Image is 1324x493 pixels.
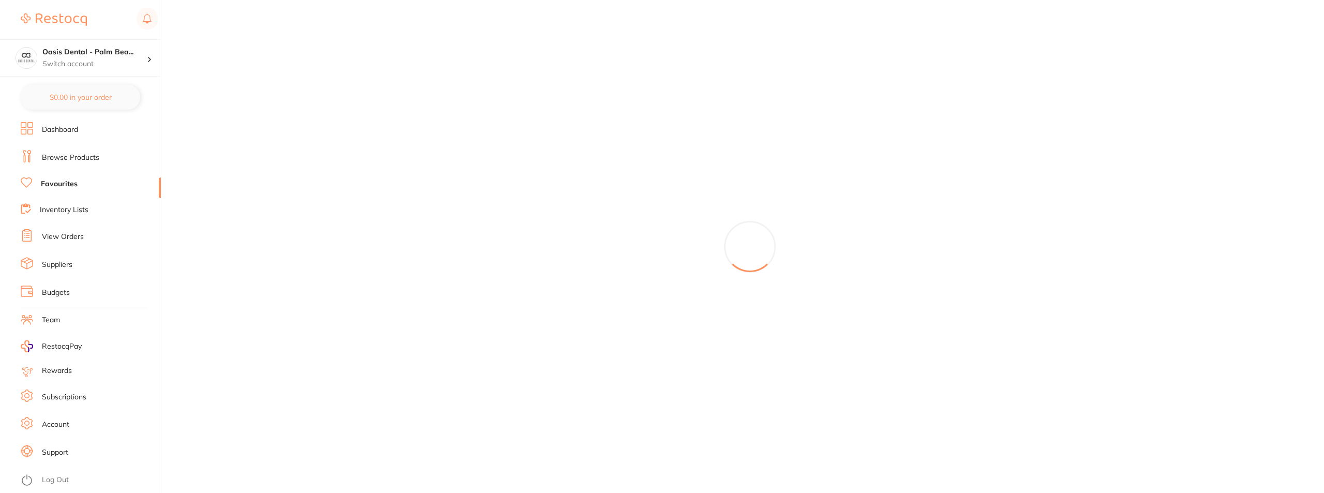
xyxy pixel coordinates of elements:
[42,447,68,458] a: Support
[42,475,69,485] a: Log Out
[21,340,33,352] img: RestocqPay
[40,205,88,215] a: Inventory Lists
[42,125,78,135] a: Dashboard
[42,153,99,163] a: Browse Products
[42,392,86,402] a: Subscriptions
[41,179,78,189] a: Favourites
[16,48,37,68] img: Oasis Dental - Palm Beach
[42,341,82,352] span: RestocqPay
[21,472,158,489] button: Log Out
[42,59,147,69] p: Switch account
[42,288,70,298] a: Budgets
[21,85,140,110] button: $0.00 in your order
[42,260,72,270] a: Suppliers
[21,340,82,352] a: RestocqPay
[21,13,87,26] img: Restocq Logo
[42,47,147,57] h4: Oasis Dental - Palm Beach
[42,232,84,242] a: View Orders
[21,8,87,32] a: Restocq Logo
[42,315,60,325] a: Team
[42,366,72,376] a: Rewards
[42,420,69,430] a: Account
